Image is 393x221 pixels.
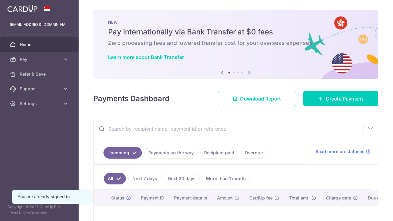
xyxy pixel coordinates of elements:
[108,27,364,37] h5: Pay internationally via Bank Transfer at $0 fees
[326,95,363,102] span: Create Payment
[20,86,60,92] span: Support
[144,147,198,159] a: Payments on the way
[7,5,37,12] img: CardUp
[93,93,169,104] h4: Payments Dashboard
[111,195,124,201] span: Status
[108,54,184,60] a: Learn more about Bank Transfer
[200,147,238,159] a: Recipient paid
[93,10,378,79] img: Bank transfer banner
[10,22,69,28] p: [EMAIL_ADDRESS][DOMAIN_NAME]
[94,119,363,139] input: Search by recipient name, payment id or reference
[20,101,60,107] span: Settings
[368,195,386,201] span: Due date
[326,195,351,201] span: Charge date
[18,194,86,200] div: You are already signed in
[128,173,161,184] a: Next 7 days
[240,95,281,102] span: Download Report
[108,39,364,47] h6: Zero processing fees and lowered transfer cost for your overseas expenses
[164,173,200,184] a: Next 30 days
[241,147,267,159] a: Overdue
[289,195,309,201] span: Total amt.
[20,56,60,62] span: Pay
[20,41,60,48] span: Home
[103,147,142,159] a: Upcoming
[108,20,364,25] p: NEW
[249,195,273,201] span: CardUp fee
[217,195,233,201] span: Amount
[303,91,378,106] a: Create Payment
[169,190,212,206] th: Payment details
[316,148,371,155] a: Read more on statuses
[20,71,60,77] span: Refer & Save
[218,91,296,106] a: Download Report
[104,173,126,184] a: All
[316,148,364,155] span: Read more on statuses
[136,190,169,206] th: Payment ID
[202,173,250,184] a: More than 1 month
